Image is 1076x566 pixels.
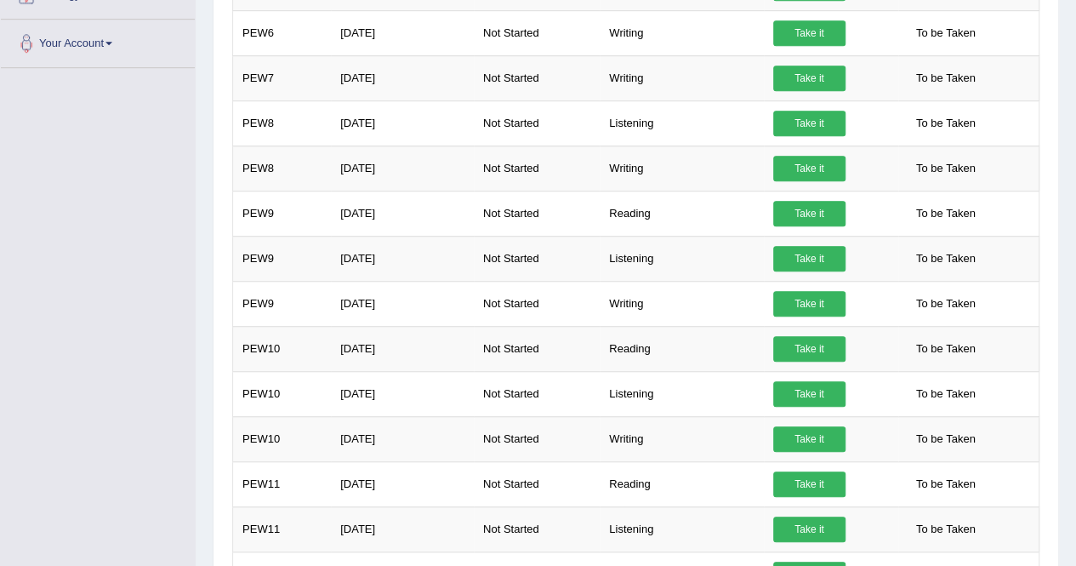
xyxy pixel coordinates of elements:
[600,191,764,236] td: Reading
[331,326,474,371] td: [DATE]
[600,100,764,146] td: Listening
[233,506,332,552] td: PEW11
[474,506,600,552] td: Not Started
[600,506,764,552] td: Listening
[908,111,984,136] span: To be Taken
[331,371,474,416] td: [DATE]
[908,291,984,317] span: To be Taken
[773,201,845,226] a: Take it
[600,55,764,100] td: Writing
[773,336,845,362] a: Take it
[233,416,332,461] td: PEW10
[908,336,984,362] span: To be Taken
[331,55,474,100] td: [DATE]
[773,472,845,497] a: Take it
[474,100,600,146] td: Not Started
[908,201,984,226] span: To be Taken
[233,191,332,236] td: PEW9
[773,517,845,542] a: Take it
[331,100,474,146] td: [DATE]
[908,66,984,91] span: To be Taken
[474,191,600,236] td: Not Started
[600,236,764,281] td: Listening
[474,416,600,461] td: Not Started
[474,326,600,371] td: Not Started
[474,371,600,416] td: Not Started
[908,472,984,497] span: To be Taken
[233,281,332,326] td: PEW9
[1,20,195,62] a: Your Account
[908,156,984,181] span: To be Taken
[474,281,600,326] td: Not Started
[233,146,332,191] td: PEW8
[600,326,764,371] td: Reading
[331,461,474,506] td: [DATE]
[233,100,332,146] td: PEW8
[600,416,764,461] td: Writing
[331,281,474,326] td: [DATE]
[773,111,845,136] a: Take it
[331,146,474,191] td: [DATE]
[331,10,474,55] td: [DATE]
[474,10,600,55] td: Not Started
[773,426,845,452] a: Take it
[233,326,332,371] td: PEW10
[474,55,600,100] td: Not Started
[233,236,332,281] td: PEW9
[773,66,845,91] a: Take it
[773,20,845,46] a: Take it
[600,281,764,326] td: Writing
[600,10,764,55] td: Writing
[773,291,845,317] a: Take it
[908,246,984,272] span: To be Taken
[600,371,764,416] td: Listening
[600,146,764,191] td: Writing
[908,20,984,46] span: To be Taken
[331,416,474,461] td: [DATE]
[331,191,474,236] td: [DATE]
[474,146,600,191] td: Not Started
[773,156,845,181] a: Take it
[908,517,984,542] span: To be Taken
[331,236,474,281] td: [DATE]
[908,381,984,407] span: To be Taken
[474,236,600,281] td: Not Started
[331,506,474,552] td: [DATE]
[233,371,332,416] td: PEW10
[600,461,764,506] td: Reading
[908,426,984,452] span: To be Taken
[773,381,845,407] a: Take it
[474,461,600,506] td: Not Started
[773,246,845,272] a: Take it
[233,55,332,100] td: PEW7
[233,461,332,506] td: PEW11
[233,10,332,55] td: PEW6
